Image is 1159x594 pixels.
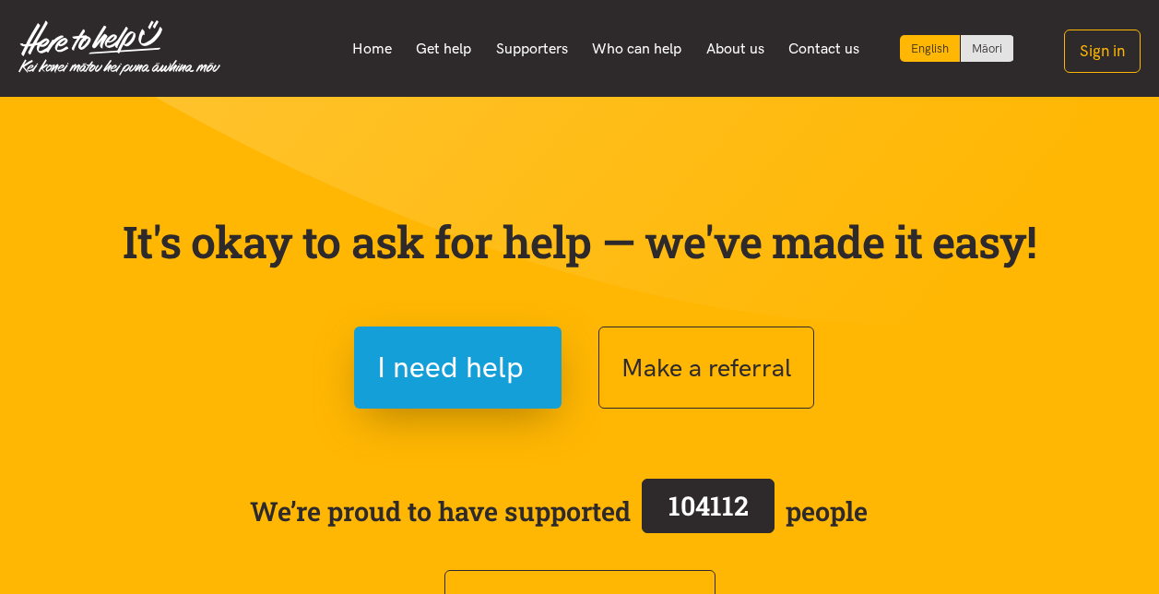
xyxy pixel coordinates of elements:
button: Make a referral [598,327,814,409]
button: I need help [354,327,562,409]
div: Language toggle [900,35,1014,62]
a: About us [694,30,777,68]
span: I need help [377,344,524,391]
span: We’re proud to have supported people [250,475,868,547]
a: Who can help [580,30,694,68]
a: Contact us [776,30,872,68]
span: 104112 [668,488,749,523]
a: Home [339,30,404,68]
button: Sign in [1064,30,1141,73]
div: Current language [900,35,961,62]
p: It's okay to ask for help — we've made it easy! [119,215,1041,268]
a: 104112 [631,475,786,547]
a: Supporters [483,30,580,68]
img: Home [18,20,220,76]
a: Get help [404,30,484,68]
a: Switch to Te Reo Māori [961,35,1013,62]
